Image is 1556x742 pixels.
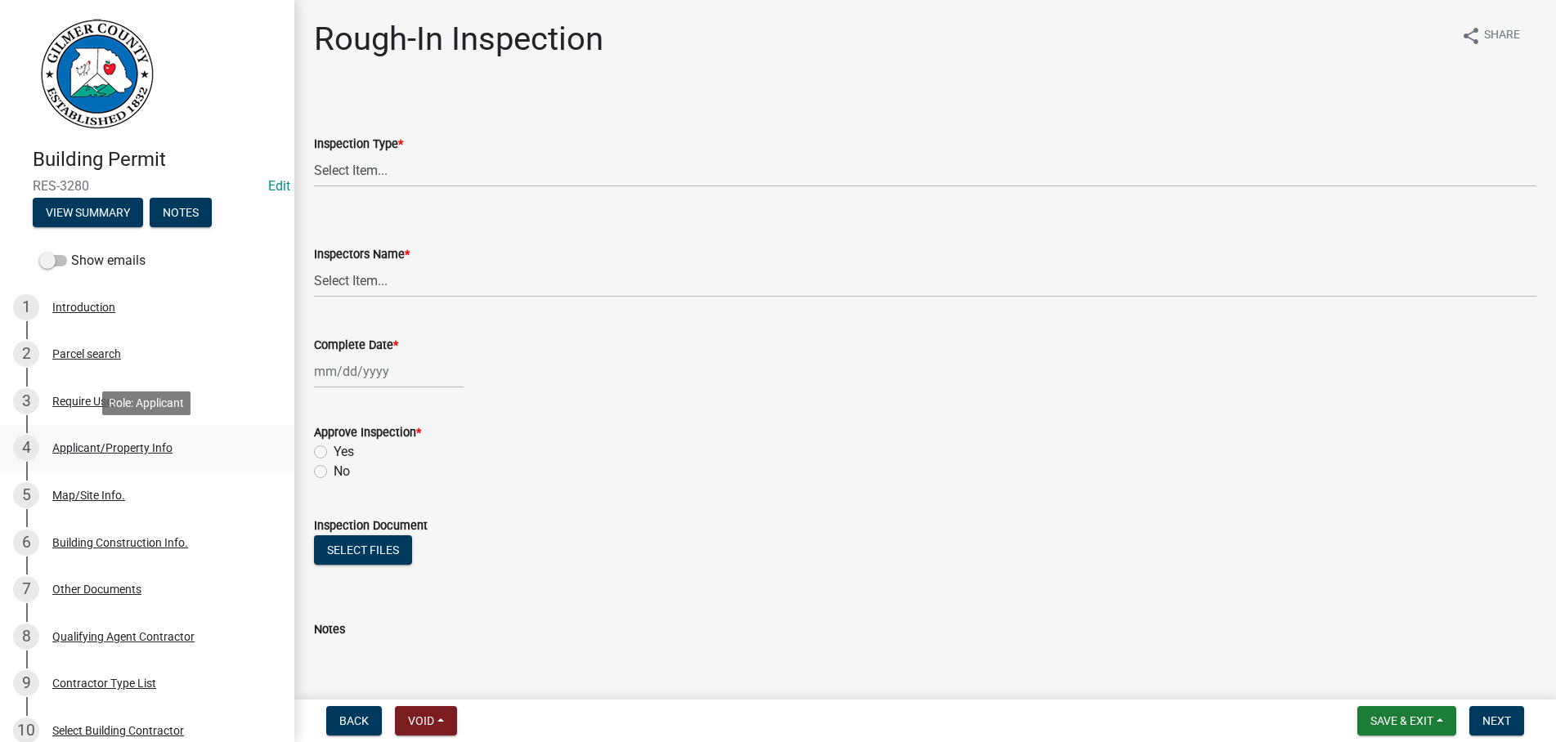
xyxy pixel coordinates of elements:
[13,482,39,508] div: 5
[13,576,39,602] div: 7
[1357,706,1456,735] button: Save & Exit
[52,631,195,642] div: Qualifying Agent Contractor
[52,725,184,736] div: Select Building Contractor
[13,670,39,696] div: 9
[13,435,39,461] div: 4
[314,521,428,532] label: Inspection Document
[314,355,464,388] input: mm/dd/yyyy
[408,714,434,727] span: Void
[13,624,39,650] div: 8
[33,17,155,131] img: Gilmer County, Georgia
[314,249,410,261] label: Inspectors Name
[13,530,39,556] div: 6
[52,489,125,501] div: Map/Site Info.
[52,396,116,407] div: Require User
[150,198,212,227] button: Notes
[13,388,39,414] div: 3
[395,706,457,735] button: Void
[339,714,369,727] span: Back
[1484,26,1520,46] span: Share
[1469,706,1524,735] button: Next
[52,583,141,595] div: Other Documents
[33,207,143,220] wm-modal-confirm: Summary
[52,537,188,548] div: Building Construction Info.
[33,178,262,194] span: RES-3280
[1370,714,1433,727] span: Save & Exit
[1482,714,1511,727] span: Next
[334,442,354,462] label: Yes
[314,535,412,565] button: Select files
[52,302,115,313] div: Introduction
[33,198,143,227] button: View Summary
[314,624,345,636] label: Notes
[39,251,146,270] label: Show emails
[314,340,398,351] label: Complete Date
[334,462,350,481] label: No
[326,706,382,735] button: Back
[52,348,121,360] div: Parcel search
[52,677,156,689] div: Contractor Type List
[102,391,191,415] div: Role: Applicant
[1461,26,1481,46] i: share
[33,148,281,172] h4: Building Permit
[13,294,39,320] div: 1
[268,178,290,194] a: Edit
[314,427,421,439] label: Approve Inspection
[314,20,603,59] h1: Rough-In Inspection
[314,139,403,150] label: Inspection Type
[13,341,39,367] div: 2
[1448,20,1533,51] button: shareShare
[268,178,290,194] wm-modal-confirm: Edit Application Number
[52,442,173,454] div: Applicant/Property Info
[150,207,212,220] wm-modal-confirm: Notes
